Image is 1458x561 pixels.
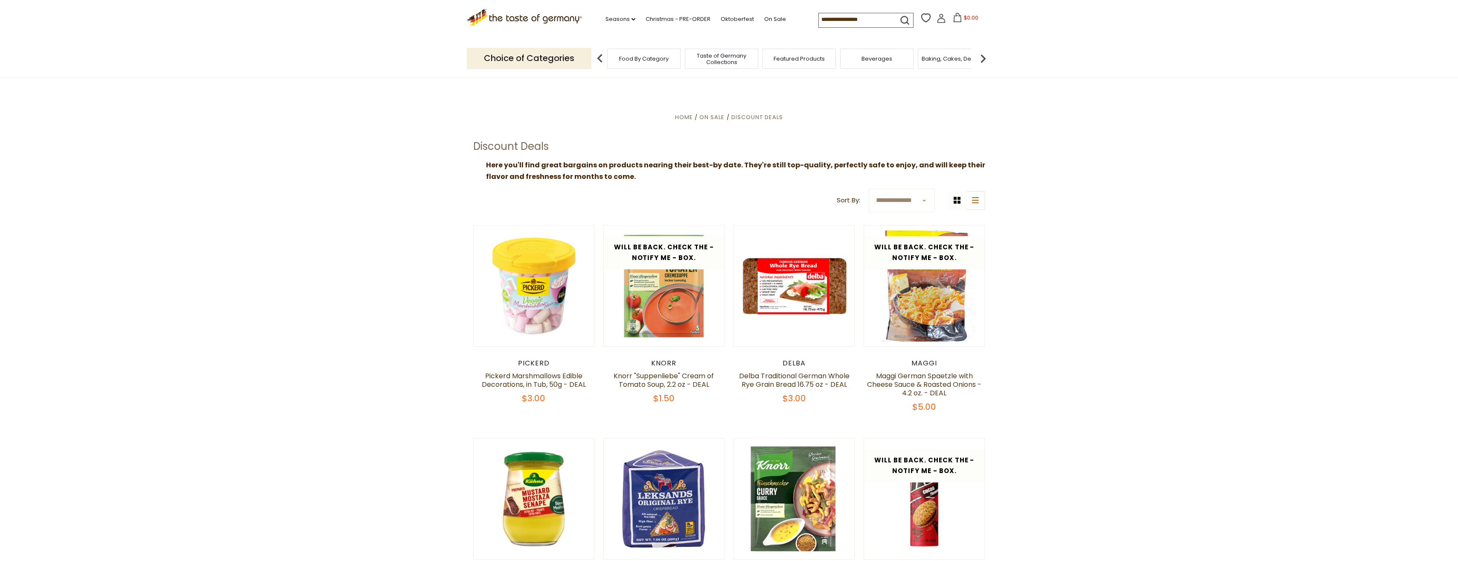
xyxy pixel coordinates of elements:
a: On Sale [699,113,725,121]
p: Choice of Categories [467,48,591,69]
div: Delba [733,359,855,368]
img: Delba Traditional German Whole Rye Grain Bread 16.75 oz - DEAL [734,225,855,346]
img: Knorr "Suppenliebe" Cream of Tomato Soup, 2.2 oz - DEAL [604,225,725,346]
a: On Sale [764,15,786,24]
a: Knorr "Suppenliebe" Cream of Tomato Soup, 2.2 oz - DEAL [614,371,714,389]
img: Pickerd Marshmallows Edible Decorations, in Tub, 50g - DEAL [474,225,594,346]
a: Oktoberfest [721,15,754,24]
button: $0.00 [948,13,984,26]
img: Bahlsen Hit Chocolate-Filled Cookies [864,438,985,559]
a: Beverages [861,56,892,62]
strong: Here you'll find great bargains on products nearing their best-by date. They're still top-quality... [486,160,985,181]
img: Knorr "Feinschmecker" Gourmet Curry Sauce 2.4 oz - DEAL [734,438,855,559]
span: $1.50 [653,392,675,404]
a: Pickerd Marshmallows Edible Decorations, in Tub, 50g - DEAL [482,371,586,389]
img: next arrow [975,50,992,67]
a: Delba Traditional German Whole Rye Grain Bread 16.75 oz - DEAL [739,371,850,389]
a: Baking, Cakes, Desserts [922,56,988,62]
a: Featured Products [774,56,825,62]
a: Maggi German Spaetzle with Cheese Sauce & Roasted Onions - 4.2 oz. - DEAL [867,371,981,398]
a: Home [675,113,693,121]
img: previous arrow [591,50,608,67]
span: $3.00 [522,392,545,404]
a: Seasons [605,15,635,24]
a: Discount Deals [731,113,783,121]
h1: Discount Deals [473,140,549,153]
img: Leksands Original Crispbread Triangle [604,438,725,559]
a: Taste of Germany Collections [687,53,756,65]
img: Maggi Cheese Spaetzle with Roasted Onions [864,225,985,346]
label: Sort By: [837,195,860,206]
a: Food By Category [619,56,669,62]
div: Knorr [603,359,725,368]
img: Kuehne Extra Hot German Mustard 250ml - DEAL [474,438,594,559]
a: Christmas - PRE-ORDER [646,15,710,24]
div: Maggi [864,359,985,368]
span: $0.00 [964,14,978,21]
div: Pickerd [473,359,595,368]
span: $3.00 [783,392,806,404]
span: $5.00 [912,401,936,413]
